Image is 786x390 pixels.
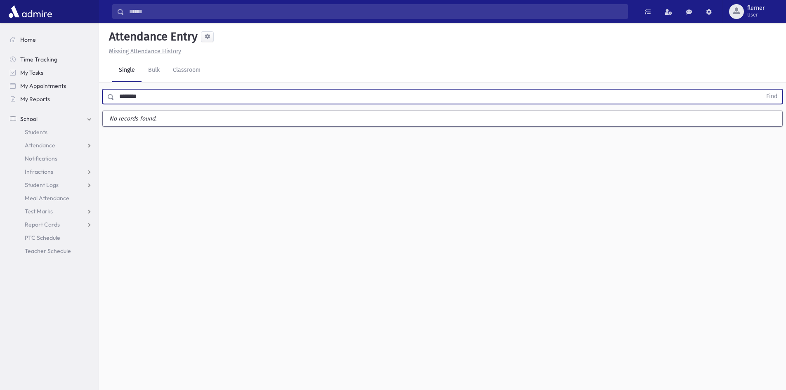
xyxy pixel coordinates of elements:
span: My Appointments [20,82,66,90]
span: PTC Schedule [25,234,60,241]
a: Home [3,33,99,46]
a: My Appointments [3,79,99,92]
input: Search [124,4,628,19]
span: flerner [747,5,765,12]
a: PTC Schedule [3,231,99,244]
span: Home [20,36,36,43]
a: Classroom [166,59,207,82]
h5: Attendance Entry [106,30,198,44]
a: My Tasks [3,66,99,79]
span: Student Logs [25,181,59,189]
a: Bulk [142,59,166,82]
a: Test Marks [3,205,99,218]
span: User [747,12,765,18]
span: Meal Attendance [25,194,69,202]
button: Find [761,90,782,104]
a: Report Cards [3,218,99,231]
a: Attendance [3,139,99,152]
a: Infractions [3,165,99,178]
a: Students [3,125,99,139]
a: Time Tracking [3,53,99,66]
a: My Reports [3,92,99,106]
span: Time Tracking [20,56,57,63]
span: Notifications [25,155,57,162]
a: Student Logs [3,178,99,191]
a: Single [112,59,142,82]
label: No records found. [103,111,782,126]
span: My Reports [20,95,50,103]
span: My Tasks [20,69,43,76]
a: Teacher Schedule [3,244,99,258]
a: Missing Attendance History [106,48,181,55]
span: Students [25,128,47,136]
a: Notifications [3,152,99,165]
span: Attendance [25,142,55,149]
span: Infractions [25,168,53,175]
a: Meal Attendance [3,191,99,205]
u: Missing Attendance History [109,48,181,55]
img: AdmirePro [7,3,54,20]
span: Teacher Schedule [25,247,71,255]
span: School [20,115,38,123]
span: Report Cards [25,221,60,228]
span: Test Marks [25,208,53,215]
a: School [3,112,99,125]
